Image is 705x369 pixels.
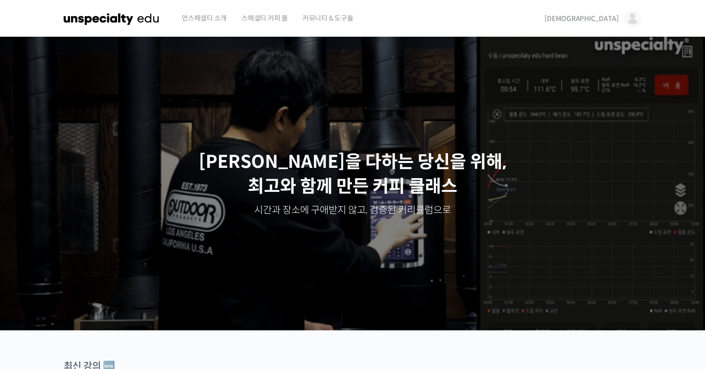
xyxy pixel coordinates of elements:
[544,14,619,23] span: [DEMOGRAPHIC_DATA]
[10,204,695,217] p: 시간과 장소에 구애받지 않고, 검증된 커리큘럼으로
[10,150,695,199] p: [PERSON_NAME]을 다하는 당신을 위해, 최고와 함께 만든 커피 클래스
